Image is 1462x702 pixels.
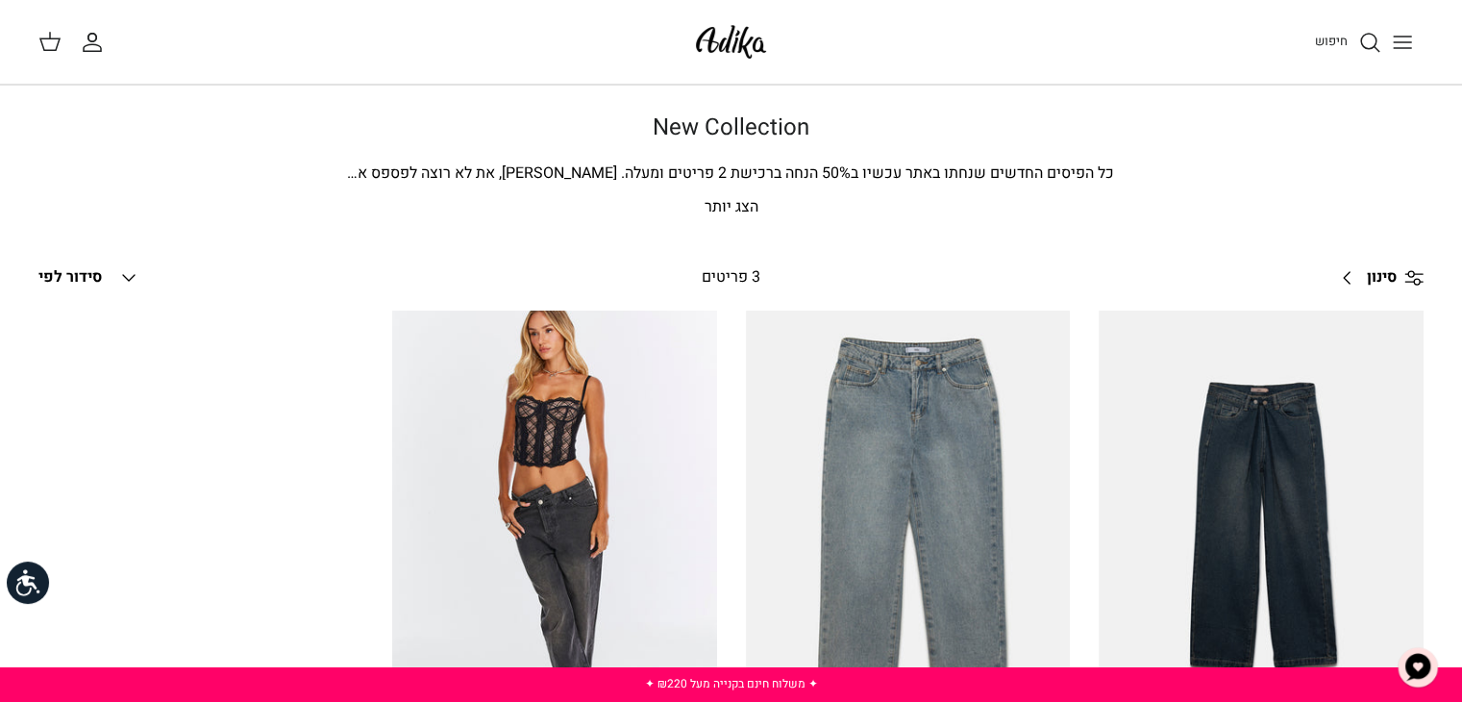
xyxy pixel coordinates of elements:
a: סינון [1328,255,1424,301]
a: החשבון שלי [81,31,112,54]
img: Adika IL [690,19,772,64]
a: חיפוש [1315,31,1381,54]
a: ✦ משלוח חינם בקנייה מעל ₪220 ✦ [644,675,817,692]
span: חיפוש [1315,32,1348,50]
span: סינון [1367,265,1397,290]
button: צ'אט [1389,639,1447,696]
span: סידור לפי [38,265,102,288]
button: סידור לפי [38,257,140,299]
div: 3 פריטים [569,265,893,290]
p: הצג יותר [59,195,1404,220]
span: כל הפיסים החדשים שנחתו באתר עכשיו ב50% הנחה ברכישת 2 פריטים ומעלה. [PERSON_NAME], את לא רוצה לפספ... [347,162,1114,210]
h1: New Collection [59,114,1404,142]
button: Toggle menu [1381,21,1424,63]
